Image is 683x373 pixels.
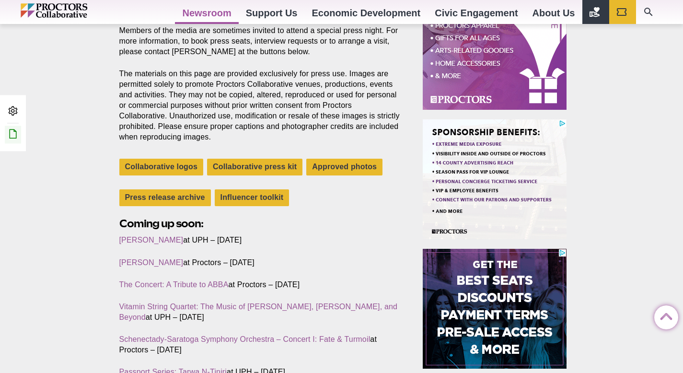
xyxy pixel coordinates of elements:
[423,249,567,369] iframe: Advertisement
[119,280,229,289] a: The Concert: A Tribute to ABBA
[215,189,289,206] a: Influencer toolkit
[654,306,673,325] a: Back to Top
[306,159,382,175] a: Approved photos
[119,236,184,244] a: [PERSON_NAME]
[119,159,204,175] a: Collaborative logos
[119,189,211,206] a: Press release archive
[5,126,21,143] a: Edit this Post/Page
[21,3,128,18] img: Proctors logo
[207,159,302,175] a: Collaborative press kit
[119,69,401,143] p: The materials on this page are provided exclusively for press use. Images are permitted solely to...
[119,303,398,321] a: Vitamin String Quartet: The Music of [PERSON_NAME], [PERSON_NAME], and Beyond
[119,257,401,268] p: at Proctors – [DATE]
[423,119,567,239] iframe: Advertisement
[5,103,21,120] a: Admin Area
[119,216,401,231] h2: Coming up soon:
[119,25,401,57] p: Members of the media are sometimes invited to attend a special press night. For more information,...
[119,334,401,355] p: at Proctors – [DATE]
[119,335,370,343] a: Schenectady-Saratoga Symphony Orchestra – Concert I: Fate & Turmoil
[119,280,401,290] p: at Proctors – [DATE]
[119,302,401,323] p: at UPH – [DATE]
[119,258,184,267] a: [PERSON_NAME]
[119,235,401,245] p: at UPH – [DATE]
